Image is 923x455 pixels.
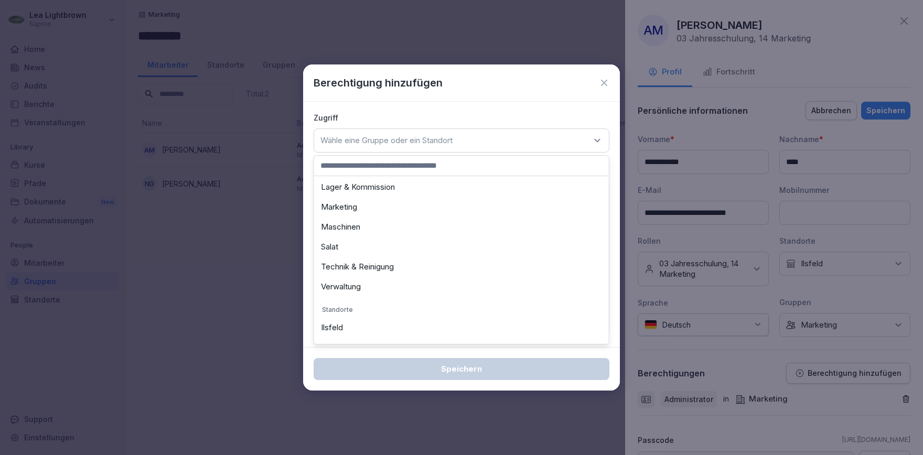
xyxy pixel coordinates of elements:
[317,217,606,237] div: Maschinen
[314,112,609,123] p: Zugriff
[317,257,606,277] div: Technik & Reinigung
[322,363,601,375] div: Speichern
[317,318,606,338] div: Ilsfeld
[320,135,453,146] p: Wähle eine Gruppe oder ein Standort
[317,177,606,197] div: Lager & Kommission
[314,75,443,91] p: Berechtigung hinzufügen
[317,197,606,217] div: Marketing
[317,301,606,318] p: Standorte
[314,358,609,380] button: Speichern
[317,277,606,297] div: Verwaltung
[317,237,606,257] div: Salat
